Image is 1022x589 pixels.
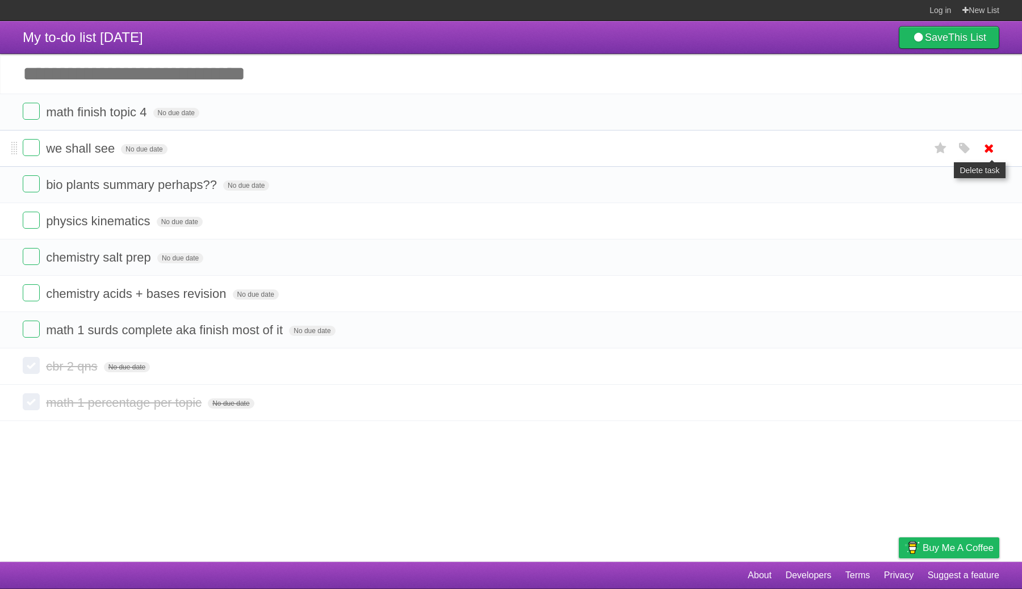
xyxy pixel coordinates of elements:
span: No due date [208,398,254,409]
a: About [748,565,772,586]
span: No due date [104,362,150,372]
a: Developers [785,565,831,586]
span: chemistry acids + bases revision [46,287,229,301]
span: No due date [157,217,203,227]
img: Buy me a coffee [904,538,920,557]
label: Done [23,321,40,338]
label: Done [23,284,40,301]
span: math 1 percentage per topic [46,396,204,410]
a: Terms [845,565,870,586]
span: Buy me a coffee [923,538,994,558]
span: cbr 2 qns [46,359,100,373]
span: we shall see [46,141,118,155]
span: math 1 surds complete aka finish most of it [46,323,286,337]
span: No due date [153,108,199,118]
span: chemistry salt prep [46,250,154,264]
a: SaveThis List [899,26,999,49]
span: math finish topic 4 [46,105,149,119]
span: No due date [157,253,203,263]
span: physics kinematics [46,214,153,228]
a: Suggest a feature [928,565,999,586]
span: No due date [289,326,335,336]
label: Done [23,139,40,156]
a: Buy me a coffee [899,537,999,558]
a: Privacy [884,565,914,586]
label: Done [23,357,40,374]
span: My to-do list [DATE] [23,30,143,45]
label: Done [23,103,40,120]
label: Done [23,175,40,192]
label: Done [23,393,40,410]
label: Done [23,212,40,229]
label: Done [23,248,40,265]
span: bio plants summary perhaps?? [46,178,220,192]
b: This List [948,32,986,43]
span: No due date [233,289,279,300]
span: No due date [223,180,269,191]
span: No due date [121,144,167,154]
label: Star task [930,139,952,158]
